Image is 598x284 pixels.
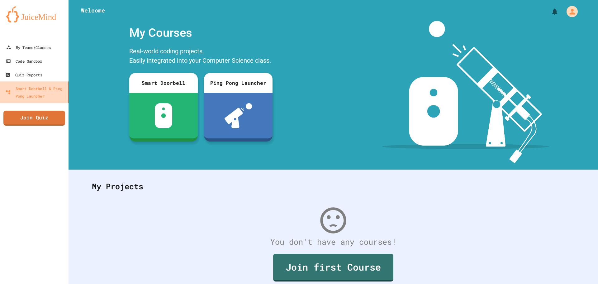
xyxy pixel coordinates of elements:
a: Join Quiz [3,111,65,126]
div: Real-world coding projects. Easily integrated into your Computer Science class. [126,45,276,68]
div: Smart Doorbell & Ping Pong Launcher [6,84,65,100]
a: Join first Course [273,254,393,282]
div: You don't have any courses! [86,236,581,248]
div: My Projects [86,174,581,199]
img: sdb-white.svg [155,103,173,128]
div: My Courses [126,21,276,45]
div: Ping Pong Launcher [204,73,273,93]
img: ppl-with-ball.png [225,103,252,128]
div: My Account [560,4,579,19]
div: Smart Doorbell [129,73,198,93]
div: Quiz Reports [5,71,42,79]
div: Code Sandbox [6,57,42,65]
img: logo-orange.svg [6,6,62,22]
img: banner-image-my-projects.png [382,21,549,163]
div: My Teams/Classes [6,44,51,51]
div: My Notifications [539,6,560,17]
